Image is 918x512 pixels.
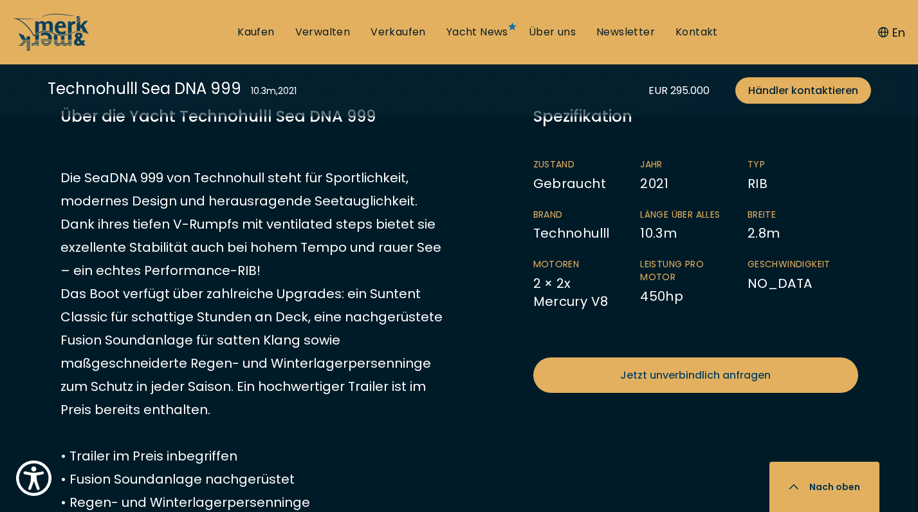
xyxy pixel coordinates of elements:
span: Geschwindigkeit [748,258,829,271]
a: Yacht News [446,25,508,39]
li: 450 hp [640,258,748,310]
li: RIB [748,158,855,193]
span: Leistung pro Motor [640,258,722,283]
li: Technohulll [533,209,641,243]
button: En [878,24,905,41]
a: Über uns [529,25,576,39]
div: Technohulll Sea DNA 999 [48,77,241,100]
span: Motoren [533,258,615,271]
span: Breite [748,209,829,222]
a: Newsletter [596,25,655,39]
a: Händler kontaktieren [735,77,871,104]
span: Typ [748,158,829,171]
span: Jetzt unverbindlich anfragen [620,367,771,383]
button: Nach oben [769,462,879,512]
li: 2.8 m [748,209,855,243]
a: Kontakt [675,25,718,39]
li: Gebraucht [533,158,641,193]
span: Händler kontaktieren [748,82,858,99]
div: EUR 295.000 [648,82,710,99]
li: 2021 [640,158,748,193]
a: Verwalten [295,25,351,39]
a: Jetzt unverbindlich anfragen [533,357,858,393]
li: 10.3 m [640,209,748,243]
span: Zustand [533,158,615,171]
span: Brand [533,209,615,222]
li: 2 × 2x Mercury V8 [533,258,641,310]
a: Verkaufen [371,25,426,39]
a: Kaufen [237,25,274,39]
span: Länge über Alles [640,209,722,222]
span: Jahr [640,158,722,171]
button: Show Accessibility Preferences [13,457,55,499]
li: NO_DATA [748,258,855,310]
div: 10.3 m , 2021 [251,84,297,98]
